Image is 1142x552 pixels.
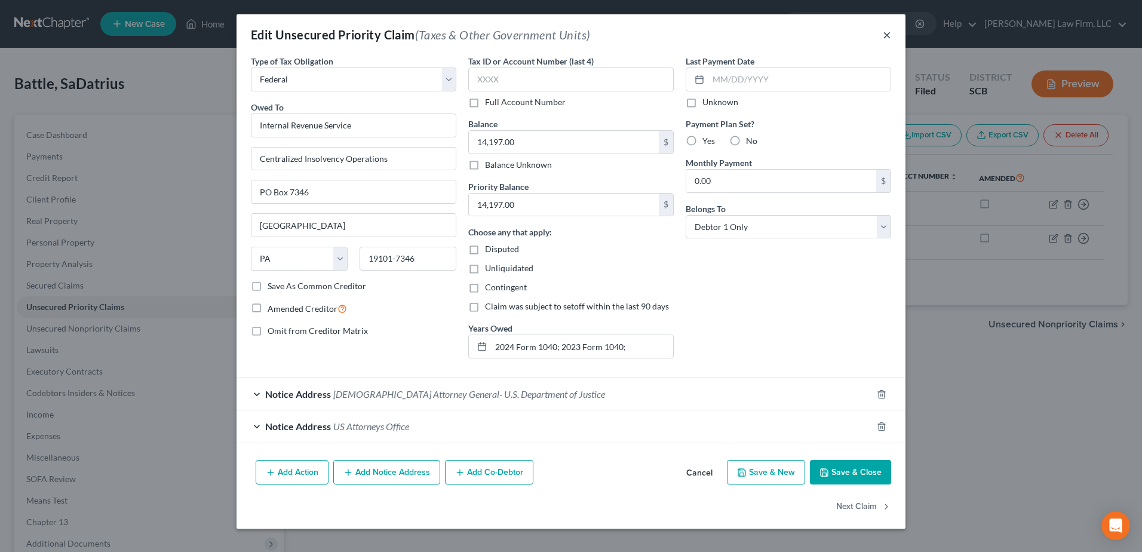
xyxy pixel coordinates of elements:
span: Disputed [485,244,519,254]
div: Open Intercom Messenger [1101,511,1130,540]
label: Monthly Payment [686,157,752,169]
label: Years Owed [468,322,512,335]
input: 0.00 [686,170,876,192]
span: (Taxes & Other Government Units) [415,27,591,42]
span: Belongs To [686,204,726,214]
button: Save & Close [810,460,891,485]
label: Priority Balance [468,180,529,193]
label: Balance [468,118,498,130]
span: Claim was subject to setoff within the last 90 days [485,301,669,311]
input: Enter city... [251,214,456,237]
span: Omit from Creditor Matrix [268,326,368,336]
button: Save & New [727,460,805,485]
button: × [883,27,891,42]
label: Unknown [702,96,738,108]
input: XXXX [468,68,674,91]
label: Balance Unknown [485,159,552,171]
span: Unliquidated [485,263,533,273]
span: Yes [702,136,715,146]
input: Enter zip... [360,247,456,271]
button: Next Claim [836,494,891,519]
input: Search creditor by name... [251,114,456,137]
label: Last Payment Date [686,55,754,68]
label: Payment Plan Set? [686,118,891,130]
button: Add Action [256,460,329,485]
span: Amended Creditor [268,303,337,314]
label: Save As Common Creditor [268,280,366,292]
span: Type of Tax Obligation [251,56,333,66]
input: Enter address... [251,148,456,170]
div: $ [659,194,673,216]
span: [DEMOGRAPHIC_DATA] Attorney General- U.S. Department of Justice [333,388,605,400]
button: Cancel [677,461,722,485]
span: No [746,136,757,146]
label: Tax ID or Account Number (last 4) [468,55,594,68]
span: US Attorneys Office [333,421,409,432]
input: MM/DD/YYYY [708,68,891,91]
span: Owed To [251,102,284,112]
div: Edit Unsecured Priority Claim [251,26,590,43]
label: Full Account Number [485,96,566,108]
input: -- [491,335,673,358]
div: $ [876,170,891,192]
button: Add Notice Address [333,460,440,485]
div: $ [659,131,673,154]
span: Notice Address [265,421,331,432]
span: Notice Address [265,388,331,400]
span: Contingent [485,282,527,292]
button: Add Co-Debtor [445,460,533,485]
input: 0.00 [469,131,659,154]
input: 0.00 [469,194,659,216]
label: Choose any that apply: [468,226,552,238]
input: Apt, Suite, etc... [251,180,456,203]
